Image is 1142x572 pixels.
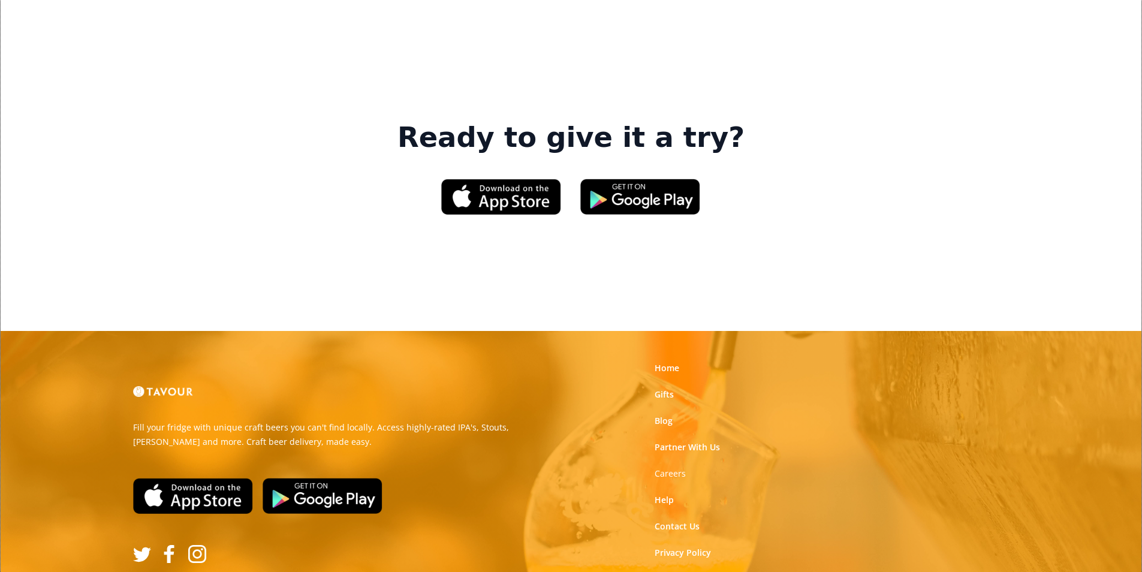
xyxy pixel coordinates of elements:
[397,121,745,155] strong: Ready to give it a try?
[133,420,562,449] p: Fill your fridge with unique craft beers you can't find locally. Access highly-rated IPA's, Stout...
[655,547,711,559] a: Privacy Policy
[655,468,686,480] a: Careers
[655,494,674,506] a: Help
[655,441,720,453] a: Partner With Us
[655,389,674,401] a: Gifts
[655,415,673,427] a: Blog
[655,362,679,374] a: Home
[655,520,700,532] a: Contact Us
